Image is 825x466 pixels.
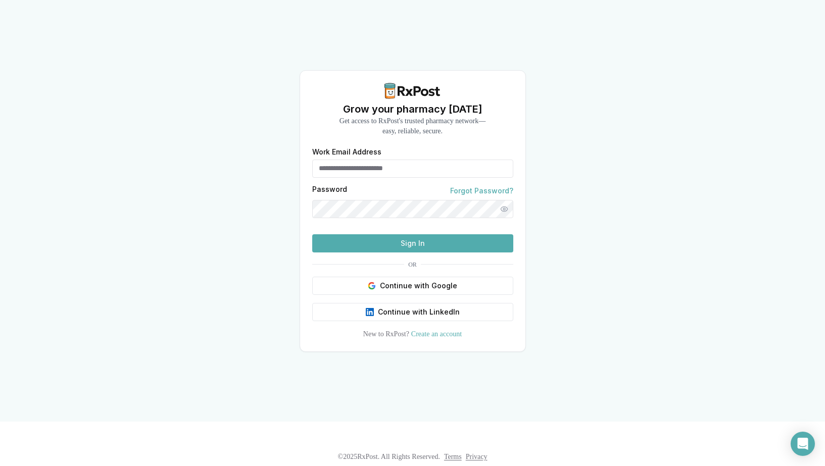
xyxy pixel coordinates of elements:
[791,432,815,456] div: Open Intercom Messenger
[312,277,513,295] button: Continue with Google
[339,116,486,136] p: Get access to RxPost's trusted pharmacy network— easy, reliable, secure.
[368,282,376,290] img: Google
[411,330,462,338] a: Create an account
[363,330,409,338] span: New to RxPost?
[312,234,513,252] button: Sign In
[444,453,462,460] a: Terms
[339,102,486,116] h1: Grow your pharmacy [DATE]
[312,148,513,156] label: Work Email Address
[466,453,488,460] a: Privacy
[312,303,513,321] button: Continue with LinkedIn
[404,261,421,269] span: OR
[312,186,347,196] label: Password
[495,200,513,218] button: Show password
[380,83,445,99] img: RxPost Logo
[450,186,513,196] a: Forgot Password?
[366,308,374,316] img: LinkedIn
